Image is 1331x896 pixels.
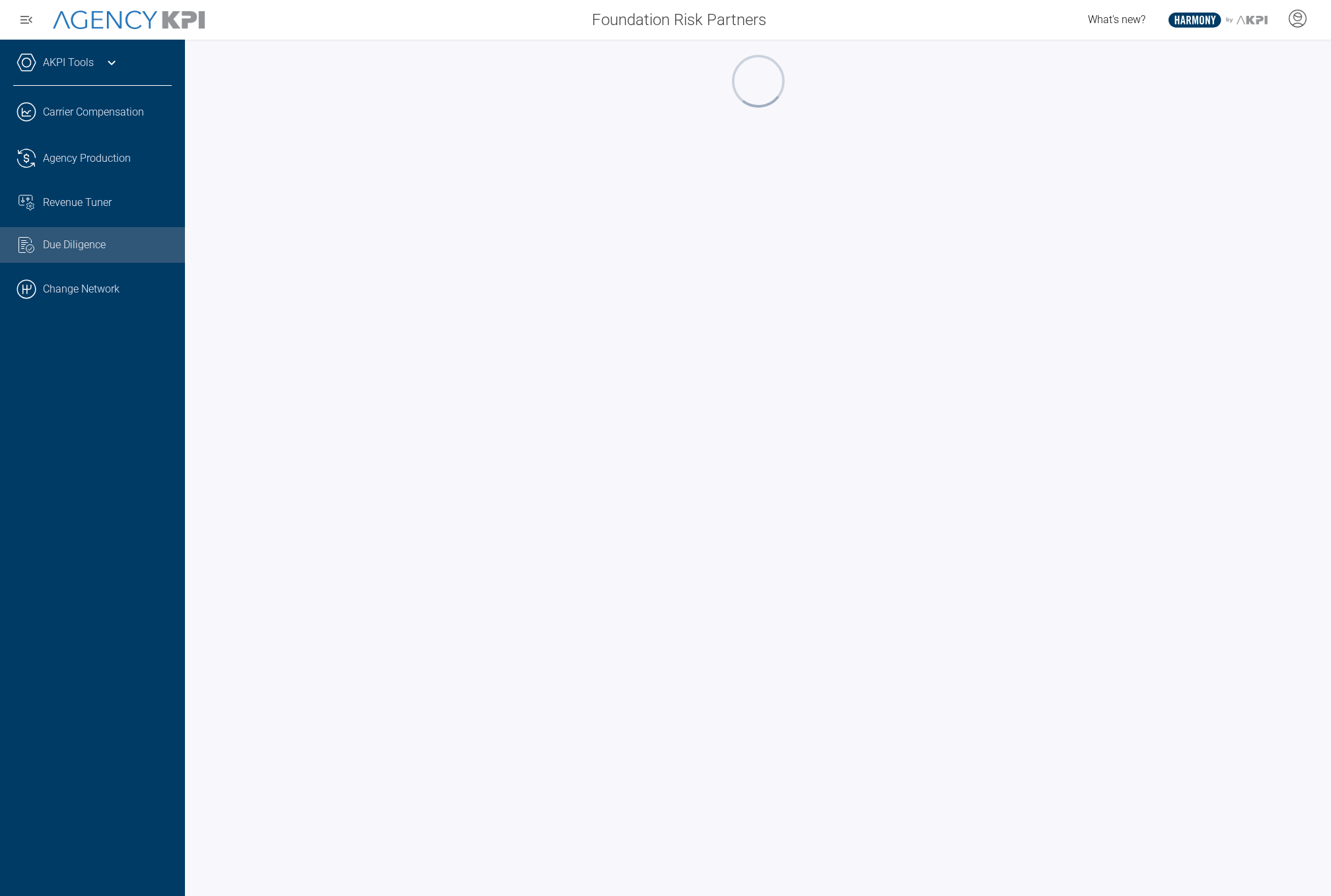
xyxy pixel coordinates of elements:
span: What's new? [1088,13,1145,26]
span: Revenue Tuner [43,195,112,211]
span: Foundation Risk Partners [592,8,766,32]
div: oval-loading [730,53,787,110]
a: AKPI Tools [43,55,94,71]
span: Due Diligence [43,237,106,253]
span: Agency Production [43,151,131,166]
img: AgencyKPI [53,11,205,30]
